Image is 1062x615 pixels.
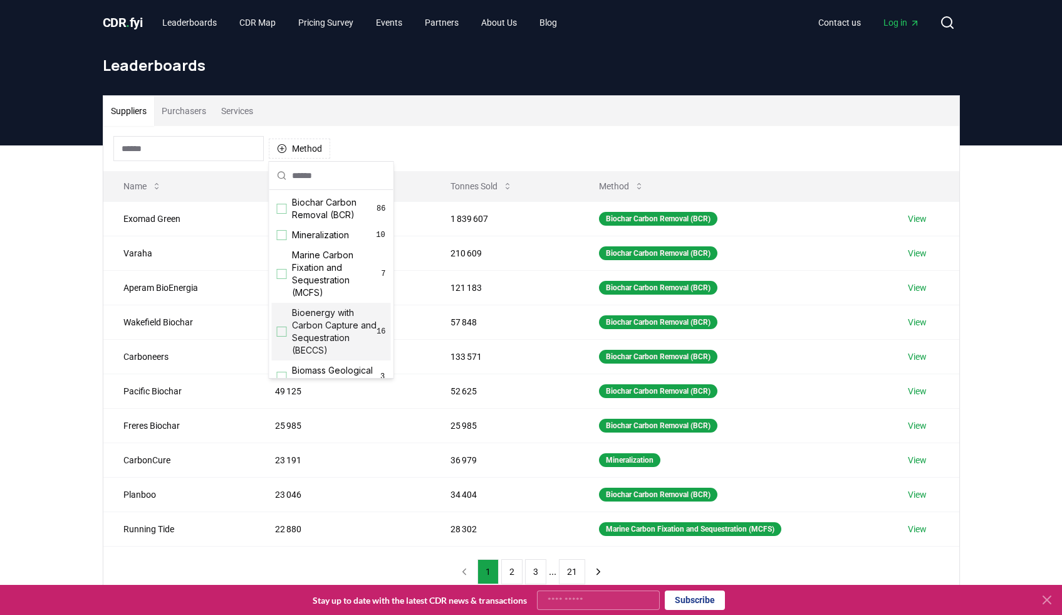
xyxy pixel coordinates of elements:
[292,196,377,221] span: Biochar Carbon Removal (BCR)
[549,564,556,579] li: ...
[588,559,609,584] button: next page
[292,229,349,241] span: Mineralization
[152,11,227,34] a: Leaderboards
[265,174,365,199] button: Tonnes Delivered
[808,11,930,34] nav: Main
[808,11,871,34] a: Contact us
[292,249,382,299] span: Marine Carbon Fixation and Sequestration (MCFS)
[103,55,960,75] h1: Leaderboards
[440,174,523,199] button: Tonnes Sold
[126,15,130,30] span: .
[883,16,920,29] span: Log in
[255,339,430,374] td: 54 377
[415,11,469,34] a: Partners
[908,419,927,432] a: View
[559,559,585,584] button: 21
[214,96,261,126] button: Services
[377,204,385,214] span: 86
[255,201,430,236] td: 182 445
[501,559,523,584] button: 2
[255,270,430,305] td: 89 298
[430,270,579,305] td: 121 183
[525,559,546,584] button: 3
[430,339,579,374] td: 133 571
[599,281,717,295] div: Biochar Carbon Removal (BCR)
[599,419,717,433] div: Biochar Carbon Removal (BCR)
[103,270,256,305] td: Aperam BioEnergia
[103,305,256,339] td: Wakefield Biochar
[908,350,927,363] a: View
[599,350,717,364] div: Biochar Carbon Removal (BCR)
[113,174,172,199] button: Name
[599,246,717,260] div: Biochar Carbon Removal (BCR)
[103,201,256,236] td: Exomad Green
[430,374,579,408] td: 52 625
[255,236,430,270] td: 95 276
[376,230,386,240] span: 10
[377,327,385,337] span: 16
[430,512,579,546] td: 28 302
[292,307,377,357] span: Bioenergy with Carbon Capture and Sequestration (BECCS)
[255,374,430,408] td: 49 125
[529,11,567,34] a: Blog
[103,512,256,546] td: Running Tide
[103,477,256,512] td: Planboo
[430,305,579,339] td: 57 848
[103,339,256,374] td: Carboneers
[599,212,717,226] div: Biochar Carbon Removal (BCR)
[255,443,430,477] td: 23 191
[255,512,430,546] td: 22 880
[255,477,430,512] td: 23 046
[430,201,579,236] td: 1 839 607
[908,488,927,501] a: View
[381,269,385,279] span: 7
[430,236,579,270] td: 210 609
[103,408,256,443] td: Freres Biochar
[908,213,927,225] a: View
[229,11,286,34] a: CDR Map
[292,364,380,389] span: Biomass Geological Sequestration
[599,384,717,398] div: Biochar Carbon Removal (BCR)
[908,316,927,329] a: View
[599,453,660,467] div: Mineralization
[908,385,927,397] a: View
[103,443,256,477] td: CarbonCure
[599,315,717,329] div: Biochar Carbon Removal (BCR)
[103,96,154,126] button: Suppliers
[255,408,430,443] td: 25 985
[589,174,654,199] button: Method
[269,139,330,159] button: Method
[908,247,927,260] a: View
[288,11,363,34] a: Pricing Survey
[103,15,143,30] span: CDR fyi
[908,523,927,535] a: View
[599,488,717,502] div: Biochar Carbon Removal (BCR)
[873,11,930,34] a: Log in
[255,305,430,339] td: 57 840
[471,11,527,34] a: About Us
[103,14,143,31] a: CDR.fyi
[380,372,386,382] span: 3
[103,374,256,408] td: Pacific Biochar
[908,454,927,466] a: View
[599,522,781,536] div: Marine Carbon Fixation and Sequestration (MCFS)
[430,443,579,477] td: 36 979
[430,408,579,443] td: 25 985
[154,96,214,126] button: Purchasers
[477,559,499,584] button: 1
[152,11,567,34] nav: Main
[430,477,579,512] td: 34 404
[908,281,927,294] a: View
[103,236,256,270] td: Varaha
[366,11,412,34] a: Events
